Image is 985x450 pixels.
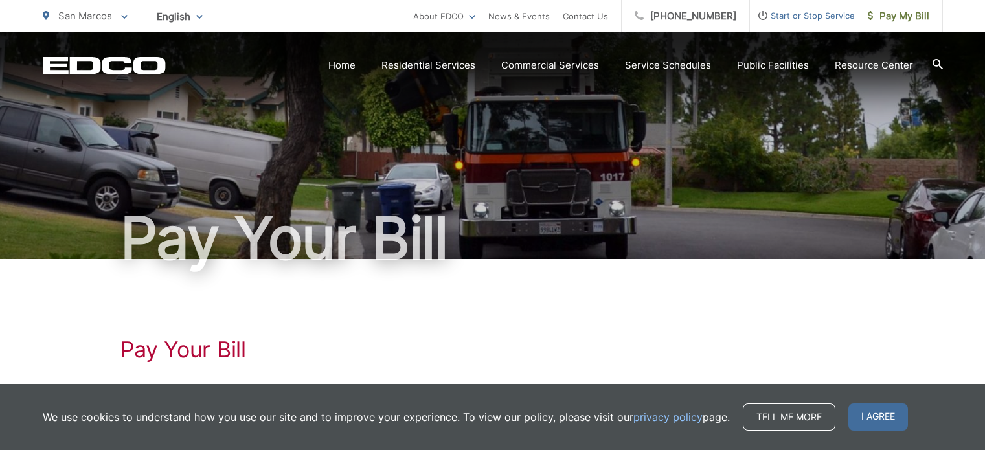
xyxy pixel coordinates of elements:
[488,8,550,24] a: News & Events
[58,10,112,22] span: San Marcos
[120,337,865,363] h1: Pay Your Bill
[868,8,929,24] span: Pay My Bill
[848,403,908,431] span: I agree
[120,382,865,398] p: to View, Pay, and Manage Your Bill Online
[120,382,168,398] a: Click Here
[328,58,356,73] a: Home
[633,409,703,425] a: privacy policy
[563,8,608,24] a: Contact Us
[835,58,913,73] a: Resource Center
[147,5,212,28] span: English
[43,56,166,74] a: EDCD logo. Return to the homepage.
[43,206,943,271] h1: Pay Your Bill
[501,58,599,73] a: Commercial Services
[413,8,475,24] a: About EDCO
[743,403,835,431] a: Tell me more
[381,58,475,73] a: Residential Services
[737,58,809,73] a: Public Facilities
[625,58,711,73] a: Service Schedules
[43,409,730,425] p: We use cookies to understand how you use our site and to improve your experience. To view our pol...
